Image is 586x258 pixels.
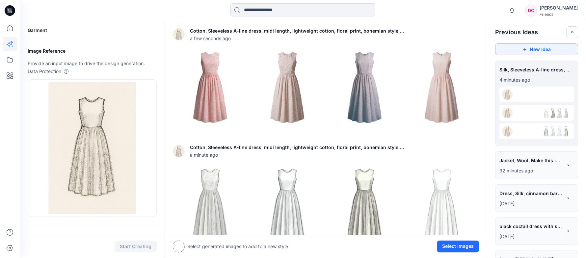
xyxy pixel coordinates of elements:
img: eyJhbGciOiJIUzI1NiIsImtpZCI6IjAiLCJ0eXAiOiJKV1QifQ.eyJkYXRhIjp7InR5cGUiOiJzdG9yYWdlIiwicGF0aCI6Im... [173,28,185,40]
div: [PERSON_NAME] [540,4,578,12]
img: 1.png [554,126,565,137]
button: Select Images [437,241,479,252]
button: Toggle idea bar [566,26,578,38]
p: Provide an input image to drive the design generation. [28,60,157,67]
img: 2.png [547,126,558,137]
h2: Garment Type [28,233,157,241]
p: October 09, 2025 [499,233,563,241]
p: Data Protection [28,67,61,75]
span: Jacket, Wool, Make this into a winter coat with quilted texture and oversized collar [499,156,562,165]
img: 0.png [173,50,247,124]
img: 3.png [541,108,551,118]
span: Silk, Sleeveless A-line dress, midi length, pleated skirt, satin fabric, evening wear, elegant an... [499,65,574,74]
img: 2.png [328,50,402,124]
img: 1.png [251,50,325,124]
img: 0.png [561,108,571,118]
h2: Previous Ideas [495,28,538,36]
img: eyJhbGciOiJIUzI1NiIsImtpZCI6IjAiLCJ0eXAiOiJKV1QifQ.eyJkYXRhIjp7InR5cGUiOiJzdG9yYWdlIiwicGF0aCI6Im... [502,126,513,137]
img: eyJhbGciOiJIUzI1NiIsImtpZCI6IjAiLCJ0eXAiOiJKV1QifQ.eyJkYXRhIjp7InR5cGUiOiJzdG9yYWdlIiwicGF0aCI6Im... [48,82,136,214]
p: October 14, 2025 [499,167,563,175]
span: Dress, Silk, cinnamon bark color,, evening gown dress, satin, off the shoulder, sleeveless, sivle... [499,189,562,198]
img: 2.png [547,108,558,118]
p: Cotton, Sleeveless A-line dress, midi length, lightweight cotton, floral print, bohemian style, r... [190,27,414,35]
button: New Idea [495,43,578,55]
div: DC [525,5,537,16]
span: black coctail dress with sequin fabric flair skirt [499,221,562,231]
img: 3.png [541,126,551,137]
img: 1.png [554,108,565,118]
p: October 14, 2025 [499,76,574,84]
p: Select generated images to add to a new style [187,243,288,250]
img: 0.png [561,126,571,137]
p: Cotton, Sleeveless A-line dress, midi length, lightweight cotton, floral print, bohemian style, r... [190,143,414,151]
img: eyJhbGciOiJIUzI1NiIsImtpZCI6IjAiLCJ0eXAiOiJKV1QifQ.eyJkYXRhIjp7InR5cGUiOiJzdG9yYWdlIiwicGF0aCI6Im... [173,145,185,157]
img: 0.png [173,167,247,241]
span: a minute ago [190,151,414,158]
img: 2.png [328,167,402,241]
span: a few seconds ago [190,35,414,42]
img: 3.png [405,50,479,124]
img: 3.png [405,167,479,241]
img: 1.png [251,167,325,241]
h2: Image Reference [28,47,157,55]
div: Friends [540,12,578,17]
img: eyJhbGciOiJIUzI1NiIsImtpZCI6IjAiLCJ0eXAiOiJKV1QifQ.eyJkYXRhIjp7InR5cGUiOiJzdG9yYWdlIiwicGF0aCI6Im... [502,108,513,118]
img: eyJhbGciOiJIUzI1NiIsImtpZCI6IjAiLCJ0eXAiOiJKV1QifQ.eyJkYXRhIjp7InR5cGUiOiJzdG9yYWdlIiwicGF0aCI6Im... [502,89,513,100]
p: October 09, 2025 [499,200,563,208]
span: ( Recommended ) [62,235,93,240]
